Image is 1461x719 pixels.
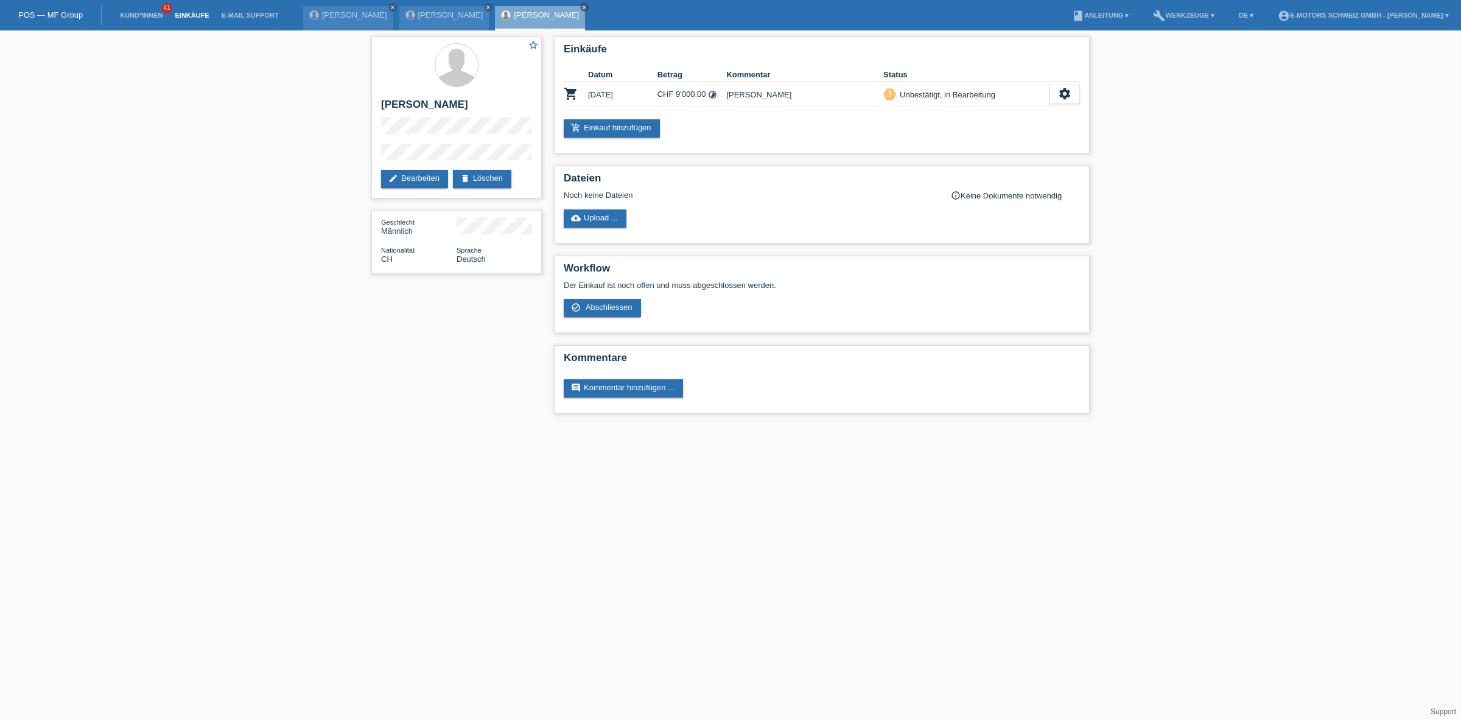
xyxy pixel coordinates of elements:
a: POS — MF Group [18,10,83,19]
td: [PERSON_NAME] [726,82,883,107]
a: [PERSON_NAME] [418,10,483,19]
i: edit [388,174,398,183]
span: Sprache [457,247,482,254]
i: priority_high [886,89,894,98]
a: check_circle_outline Abschliessen [564,299,641,317]
h2: Einkäufe [564,43,1080,61]
span: Schweiz [381,254,393,264]
td: CHF 9'000.00 [657,82,727,107]
td: [DATE] [588,82,657,107]
a: Kund*innen [114,12,169,19]
span: 41 [161,3,172,13]
p: Der Einkauf ist noch offen und muss abgeschlossen werden. [564,281,1080,290]
th: Kommentar [726,68,883,82]
a: bookAnleitung ▾ [1066,12,1135,19]
i: close [485,4,491,10]
i: settings [1058,87,1071,100]
i: account_circle [1278,10,1290,22]
th: Status [883,68,1049,82]
th: Betrag [657,68,727,82]
a: star_border [528,40,539,52]
h2: [PERSON_NAME] [381,99,532,117]
i: close [581,4,587,10]
a: [PERSON_NAME] [322,10,387,19]
i: comment [571,383,581,393]
a: add_shopping_cartEinkauf hinzufügen [564,119,660,138]
i: info_outline [951,191,961,200]
h2: Dateien [564,172,1080,191]
i: check_circle_outline [571,303,581,312]
i: delete [460,174,470,183]
a: editBearbeiten [381,170,448,188]
a: close [580,3,589,12]
div: Keine Dokumente notwendig [951,191,1080,200]
a: Support [1431,707,1456,716]
a: Einkäufe [169,12,215,19]
i: book [1072,10,1084,22]
a: close [484,3,492,12]
a: DE ▾ [1233,12,1260,19]
a: [PERSON_NAME] [514,10,579,19]
i: 48 Raten [708,90,717,99]
a: buildWerkzeuge ▾ [1147,12,1221,19]
div: Männlich [381,217,457,236]
a: account_circleE-Motors Schweiz GmbH - [PERSON_NAME] ▾ [1272,12,1455,19]
h2: Workflow [564,262,1080,281]
a: commentKommentar hinzufügen ... [564,379,683,398]
span: Nationalität [381,247,415,254]
a: cloud_uploadUpload ... [564,209,626,228]
i: close [390,4,396,10]
div: Noch keine Dateien [564,191,936,200]
i: POSP00026264 [564,86,578,101]
h2: Kommentare [564,352,1080,370]
i: star_border [528,40,539,51]
div: Unbestätigt, in Bearbeitung [896,88,995,101]
a: E-Mail Support [215,12,285,19]
i: add_shopping_cart [571,123,581,133]
th: Datum [588,68,657,82]
i: cloud_upload [571,213,581,223]
a: close [388,3,397,12]
a: deleteLöschen [453,170,511,188]
i: build [1153,10,1165,22]
span: Deutsch [457,254,486,264]
span: Geschlecht [381,219,415,226]
span: Abschliessen [586,303,632,312]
